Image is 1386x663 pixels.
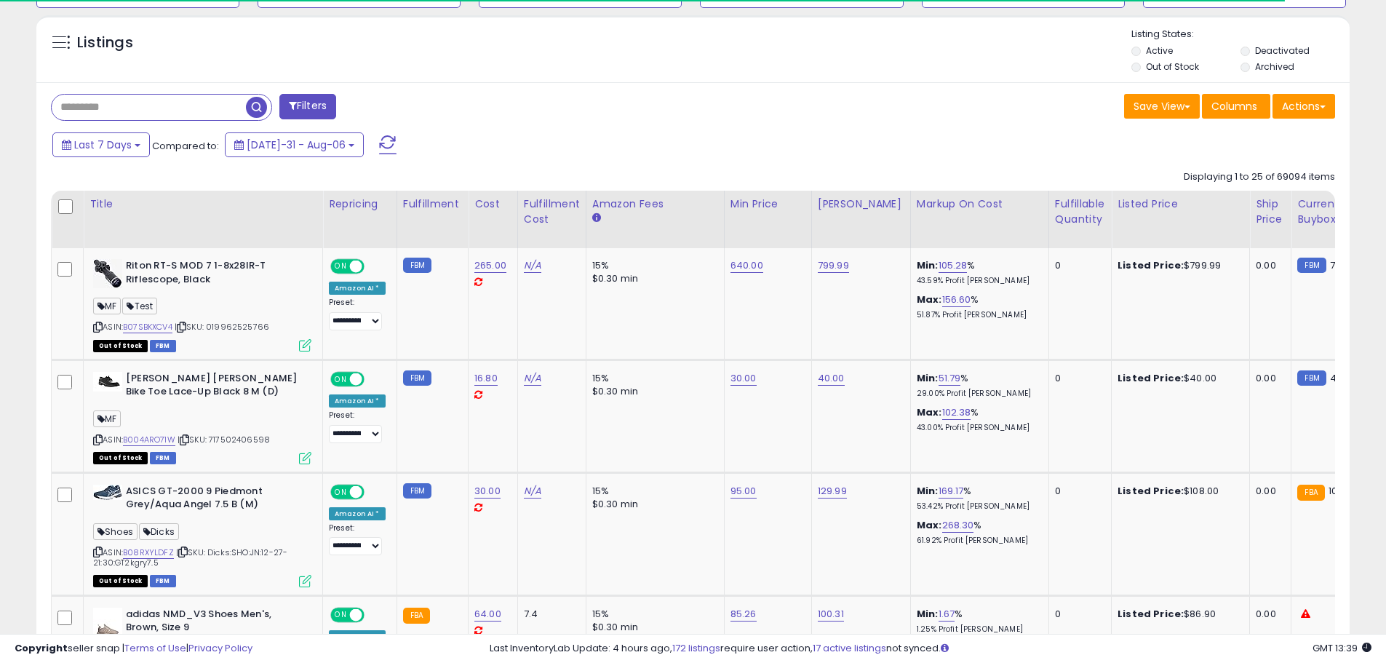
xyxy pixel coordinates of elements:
a: 64.00 [474,607,501,622]
div: Fulfillment Cost [524,196,580,227]
small: FBM [403,258,431,273]
b: Min: [917,484,939,498]
div: 0.00 [1256,259,1280,272]
label: Active [1146,44,1173,57]
div: Repricing [329,196,391,212]
a: 40.00 [818,371,845,386]
div: 7.4 [524,608,575,621]
span: FBM [150,575,176,587]
a: 100.31 [818,607,844,622]
span: ON [332,373,350,385]
a: 172 listings [672,641,720,655]
th: The percentage added to the cost of goods (COGS) that forms the calculator for Min & Max prices. [910,191,1048,248]
button: Actions [1273,94,1335,119]
a: B07SBKXCV4 [123,321,172,333]
div: 0.00 [1256,608,1280,621]
p: Listing States: [1131,28,1350,41]
img: 31RRP1UZLNL._SL40_.jpg [93,372,122,392]
span: OFF [362,261,386,273]
span: All listings that are currently out of stock and unavailable for purchase on Amazon [93,452,148,464]
b: Listed Price: [1118,371,1184,385]
span: Last 7 Days [74,138,132,152]
span: All listings that are currently out of stock and unavailable for purchase on Amazon [93,340,148,352]
span: ON [332,261,350,273]
b: Min: [917,607,939,621]
a: 105.28 [939,258,968,273]
a: 640.00 [730,258,763,273]
div: [PERSON_NAME] [818,196,904,212]
div: Amazon AI * [329,394,386,408]
a: 799.99 [818,258,849,273]
span: OFF [362,485,386,498]
a: 17 active listings [813,641,886,655]
div: Preset: [329,523,386,556]
a: 156.60 [942,293,971,307]
div: % [917,372,1037,399]
span: | SKU: 019962525766 [175,321,269,333]
div: ASIN: [93,485,311,586]
div: % [917,608,1037,635]
div: 15% [592,259,713,272]
a: 30.00 [730,371,757,386]
small: FBA [403,608,430,624]
strong: Copyright [15,641,68,655]
small: FBM [1297,370,1326,386]
p: 43.00% Profit [PERSON_NAME] [917,423,1037,433]
h5: Listings [77,33,133,53]
p: 61.92% Profit [PERSON_NAME] [917,536,1037,546]
span: ON [332,485,350,498]
div: Amazon AI * [329,507,386,520]
div: 0 [1055,372,1100,385]
div: Current Buybox Price [1297,196,1372,227]
span: MF [93,298,121,314]
b: [PERSON_NAME] [PERSON_NAME] Bike Toe Lace-Up Black 8 M (D) [126,372,303,402]
label: Out of Stock [1146,60,1199,73]
div: $108.00 [1118,485,1238,498]
b: Listed Price: [1118,258,1184,272]
button: Save View [1124,94,1200,119]
div: seller snap | | [15,642,252,656]
label: Archived [1255,60,1294,73]
span: | SKU: Dicks:SHO:JN:12-27-21:30:GT2kgry7.5 [93,547,287,568]
a: 16.80 [474,371,498,386]
div: Title [89,196,316,212]
div: ASIN: [93,259,311,350]
div: $0.30 min [592,498,713,511]
a: 85.26 [730,607,757,622]
label: Deactivated [1255,44,1310,57]
img: 41oE3r-y6LL._SL40_.jpg [93,485,122,500]
button: Filters [279,94,336,119]
div: 0.00 [1256,485,1280,498]
div: Last InventoryLab Update: 4 hours ago, require user action, not synced. [490,642,1371,656]
div: Fulfillment [403,196,462,212]
div: $0.30 min [592,272,713,285]
div: Preset: [329,410,386,443]
span: 109.95 [1329,484,1358,498]
span: 799.99 [1330,258,1361,272]
a: 95.00 [730,484,757,499]
div: $799.99 [1118,259,1238,272]
a: 1.67 [939,607,955,622]
div: % [917,519,1037,546]
span: OFF [362,373,386,385]
a: N/A [524,484,541,499]
a: 129.99 [818,484,847,499]
small: FBM [403,370,431,386]
span: OFF [362,608,386,621]
div: 15% [592,485,713,498]
b: adidas NMD_V3 Shoes Men's, Brown, Size 9 [126,608,303,638]
div: % [917,485,1037,512]
div: Preset: [329,298,386,330]
a: 265.00 [474,258,506,273]
div: 0 [1055,259,1100,272]
small: FBA [1297,485,1324,501]
div: Displaying 1 to 25 of 69094 items [1184,170,1335,184]
b: Riton RT-S MOD 7 1-8x28IR-T Riflescope, Black [126,259,303,290]
span: [DATE]-31 - Aug-06 [247,138,346,152]
button: Columns [1202,94,1270,119]
p: 53.42% Profit [PERSON_NAME] [917,501,1037,512]
img: 418hPfOYIiL._SL40_.jpg [93,259,122,288]
p: 43.59% Profit [PERSON_NAME] [917,276,1037,286]
div: ASIN: [93,372,311,463]
b: Max: [917,405,942,419]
